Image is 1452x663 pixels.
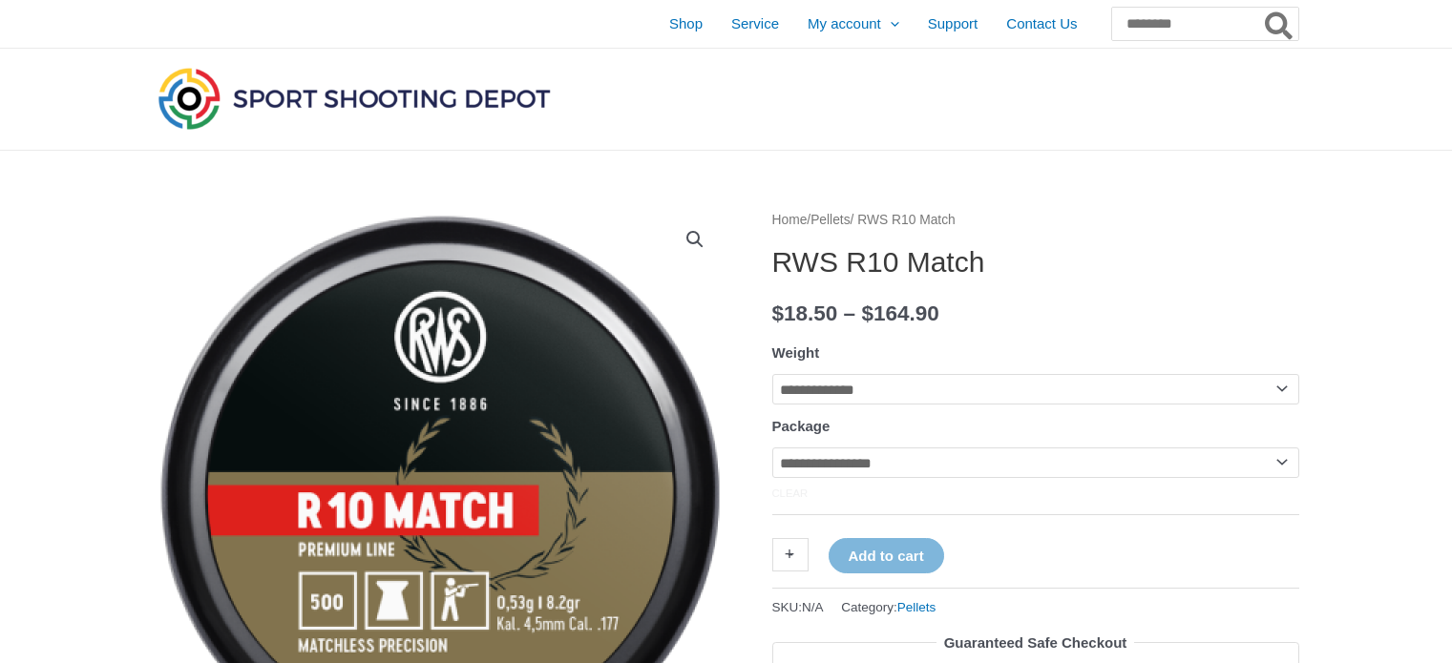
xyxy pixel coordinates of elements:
bdi: 18.50 [772,301,838,325]
label: Package [772,418,831,434]
legend: Guaranteed Safe Checkout [936,630,1135,656]
nav: Breadcrumb [772,208,1299,233]
button: Search [1261,8,1298,40]
span: $ [861,301,873,325]
a: Pellets [897,600,936,614]
span: Category: [841,595,936,619]
bdi: 164.90 [861,301,938,325]
a: Pellets [810,213,850,227]
a: Home [772,213,808,227]
span: – [844,301,856,325]
a: Clear options [772,487,809,499]
label: Weight [772,344,820,361]
span: $ [772,301,785,325]
button: Add to cart [829,538,944,573]
span: N/A [802,600,824,614]
span: SKU: [772,595,824,619]
h1: RWS R10 Match [772,245,1299,280]
a: View full-screen image gallery [678,222,712,257]
img: Sport Shooting Depot [154,63,555,134]
a: + [772,538,809,571]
